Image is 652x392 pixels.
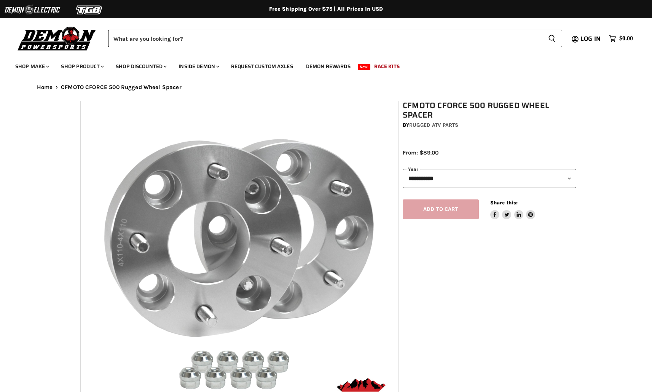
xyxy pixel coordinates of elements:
ul: Main menu [10,56,631,74]
a: Demon Rewards [300,59,356,74]
a: Race Kits [368,59,405,74]
a: $0.00 [605,33,637,44]
a: Shop Discounted [110,59,171,74]
form: Product [108,30,562,47]
nav: Breadcrumbs [22,84,631,91]
span: New! [358,64,371,70]
input: Search [108,30,542,47]
span: Log in [580,34,601,43]
a: Rugged ATV Parts [409,122,458,128]
div: by [403,121,576,129]
a: Log in [577,35,605,42]
a: Inside Demon [173,59,224,74]
span: Share this: [490,200,518,206]
aside: Share this: [490,199,536,220]
div: Free Shipping Over $75 | All Prices In USD [22,6,631,13]
img: TGB Logo 2 [61,3,118,17]
img: Demon Powersports [15,25,99,52]
h1: CFMOTO CFORCE 500 Rugged Wheel Spacer [403,101,576,120]
a: Shop Make [10,59,54,74]
span: From: $89.00 [403,149,438,156]
img: Demon Electric Logo 2 [4,3,61,17]
span: $0.00 [619,35,633,42]
a: Shop Product [55,59,108,74]
button: Search [542,30,562,47]
a: Request Custom Axles [225,59,299,74]
a: Home [37,84,53,91]
span: CFMOTO CFORCE 500 Rugged Wheel Spacer [61,84,182,91]
select: year [403,169,576,188]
